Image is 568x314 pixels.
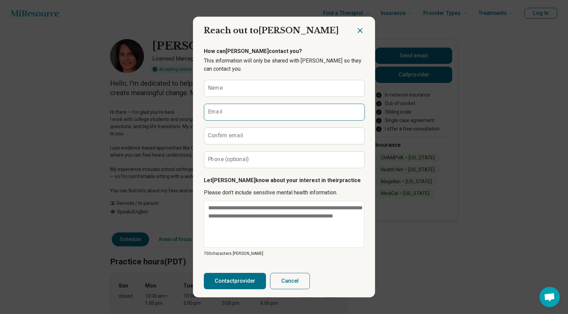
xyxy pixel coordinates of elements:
button: Close dialog [356,27,364,35]
p: 700 characters [PERSON_NAME] [204,250,364,257]
p: Let [PERSON_NAME] know about your interest in their practice [204,176,364,185]
p: This information will only be shared with [PERSON_NAME] so they can contact you. [204,57,364,73]
label: Phone (optional) [208,157,249,162]
label: Email [208,109,222,115]
span: Reach out to [PERSON_NAME] [204,25,339,35]
button: Cancel [270,273,310,289]
p: Please don’t include sensitive mental health information. [204,189,364,197]
label: Name [208,85,223,91]
label: Confirm email [208,133,243,138]
p: How can [PERSON_NAME] contact you? [204,47,364,55]
button: Contactprovider [204,273,266,289]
